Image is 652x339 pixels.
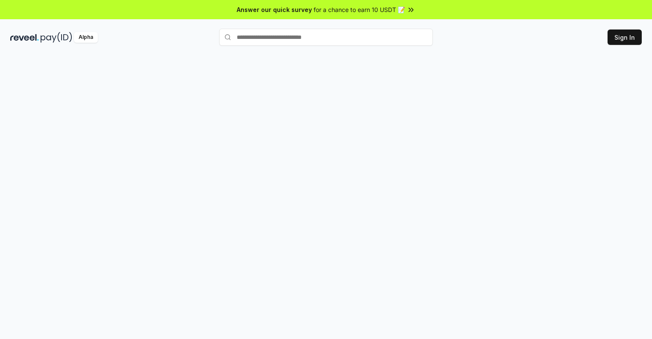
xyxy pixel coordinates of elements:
[74,32,98,43] div: Alpha
[10,32,39,43] img: reveel_dark
[237,5,312,14] span: Answer our quick survey
[608,29,642,45] button: Sign In
[314,5,405,14] span: for a chance to earn 10 USDT 📝
[41,32,72,43] img: pay_id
